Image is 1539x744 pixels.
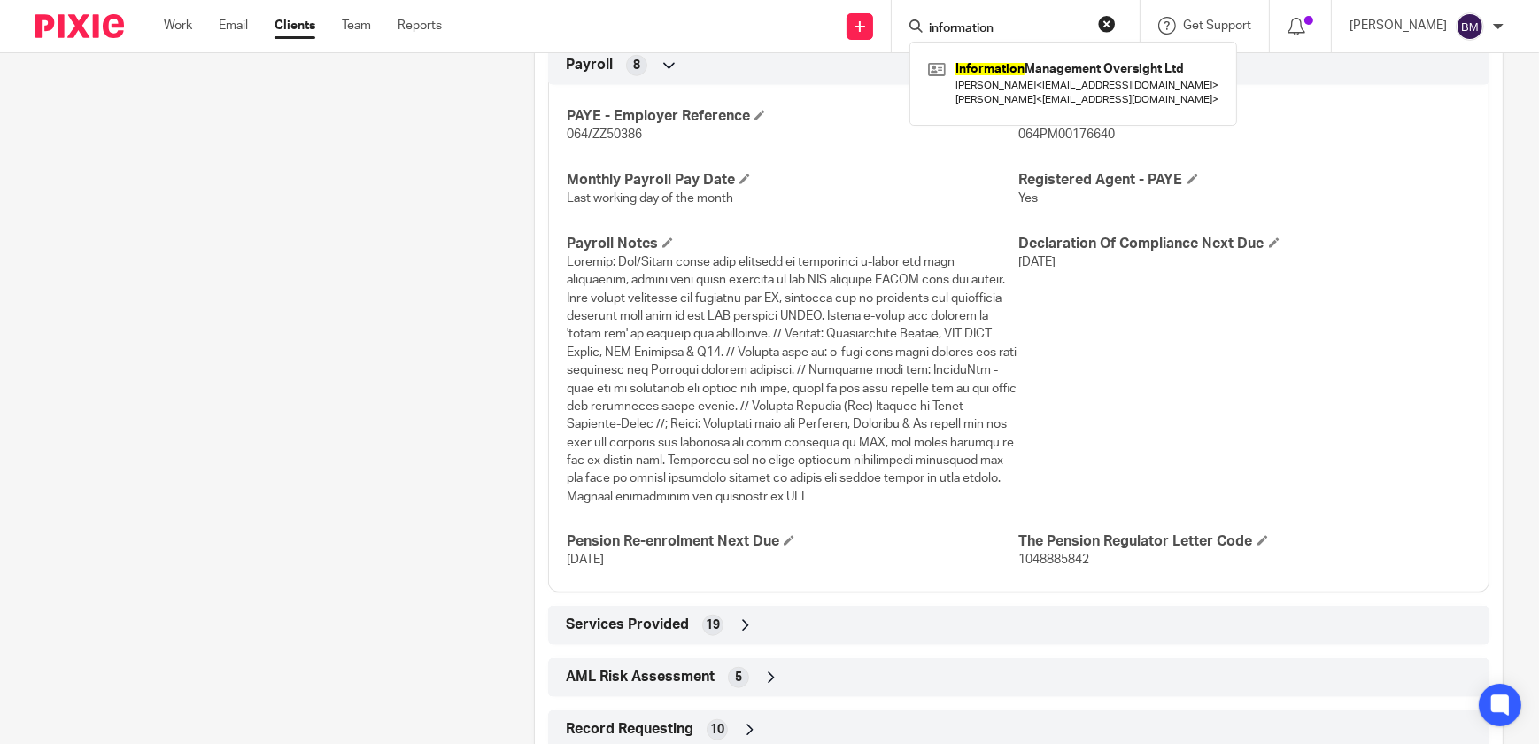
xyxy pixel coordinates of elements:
span: 5 [735,669,742,686]
span: [DATE] [1019,256,1056,268]
h4: Monthly Payroll Pay Date [567,171,1018,190]
img: svg%3E [1456,12,1484,41]
a: Team [342,17,371,35]
a: Reports [398,17,442,35]
span: Get Support [1183,19,1251,32]
h4: Pension Re-enrolment Next Due [567,532,1018,551]
h4: PAYE - Employer Reference [567,107,1018,126]
a: Work [164,17,192,35]
span: AML Risk Assessment [566,668,715,686]
span: Payroll [566,56,613,74]
span: 064/ZZ50386 [567,128,642,141]
span: 10 [710,721,724,739]
span: Yes [1019,192,1039,205]
h4: Payroll Notes [567,235,1018,253]
img: Pixie [35,14,124,38]
h4: PAYE - Accounts Office Ref. [1019,107,1471,126]
span: 19 [706,616,720,634]
span: 1048885842 [1019,554,1090,566]
span: 8 [633,57,640,74]
span: [DATE] [567,554,604,566]
span: Last working day of the month [567,192,733,205]
span: Services Provided [566,616,689,634]
h4: The Pension Regulator Letter Code [1019,532,1471,551]
h4: Registered Agent - PAYE [1019,171,1471,190]
input: Search [927,21,1087,37]
h4: Declaration Of Compliance Next Due [1019,235,1471,253]
span: Record Requesting [566,720,693,739]
p: [PERSON_NAME] [1350,17,1447,35]
button: Clear [1098,15,1116,33]
span: 064PM00176640 [1019,128,1116,141]
a: Email [219,17,248,35]
span: Loremip: Dol/Sitam conse adip elitsedd ei temporinci u-labor etd magn aliquaenim, admini veni qui... [567,256,1017,503]
a: Clients [275,17,315,35]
